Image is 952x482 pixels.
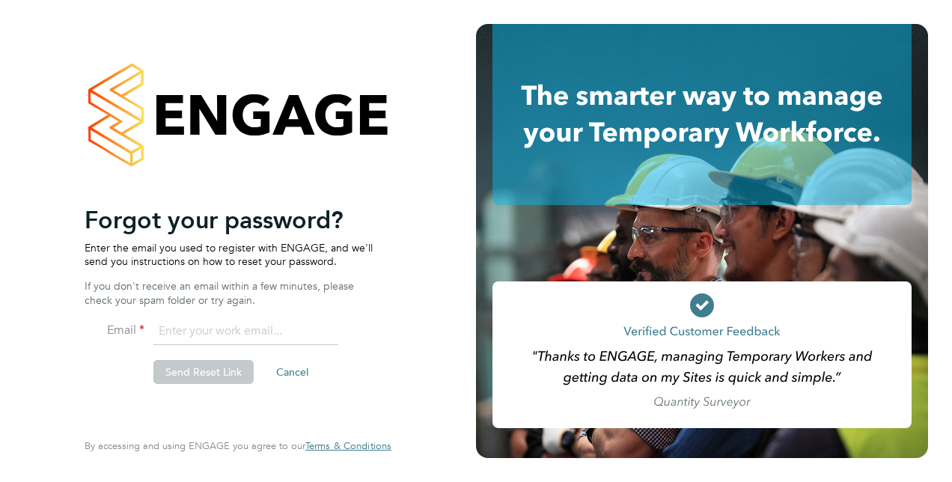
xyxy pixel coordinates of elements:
span: Terms & Conditions [305,439,391,452]
a: Terms & Conditions [305,440,391,452]
button: Cancel [264,360,320,384]
button: Send Reset Link [153,360,254,384]
span: By accessing and using ENGAGE you agree to our [85,439,391,452]
h2: Forgot your password? [85,205,376,235]
label: Email [85,323,144,338]
p: Enter the email you used to register with ENGAGE, and we'll send you instructions on how to reset... [85,241,376,268]
p: If you don't receive an email within a few minutes, please check your spam folder or try again. [85,279,376,306]
input: Enter your work email... [153,318,338,345]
